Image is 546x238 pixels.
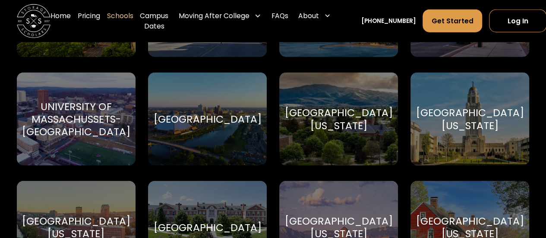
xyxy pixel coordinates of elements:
[78,4,100,38] a: Pricing
[179,11,249,21] div: Moving After College
[50,4,71,38] a: Home
[140,4,168,38] a: Campus Dates
[271,4,288,38] a: FAQs
[17,4,50,38] img: Storage Scholars main logo
[153,113,261,125] div: [GEOGRAPHIC_DATA]
[410,73,529,165] a: Go to selected school
[107,4,133,38] a: Schools
[279,73,398,165] a: Go to selected school
[175,4,265,28] div: Moving After College
[295,4,334,28] div: About
[17,4,50,38] a: home
[298,11,319,21] div: About
[22,100,130,138] div: University of Massachussets-[GEOGRAPHIC_DATA]
[17,73,136,165] a: Go to selected school
[361,17,416,26] a: [PHONE_NUMBER]
[285,106,393,132] div: [GEOGRAPHIC_DATA][US_STATE]
[148,73,267,165] a: Go to selected school
[416,106,524,132] div: [GEOGRAPHIC_DATA][US_STATE]
[423,10,482,32] a: Get Started
[153,221,261,234] div: [GEOGRAPHIC_DATA]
